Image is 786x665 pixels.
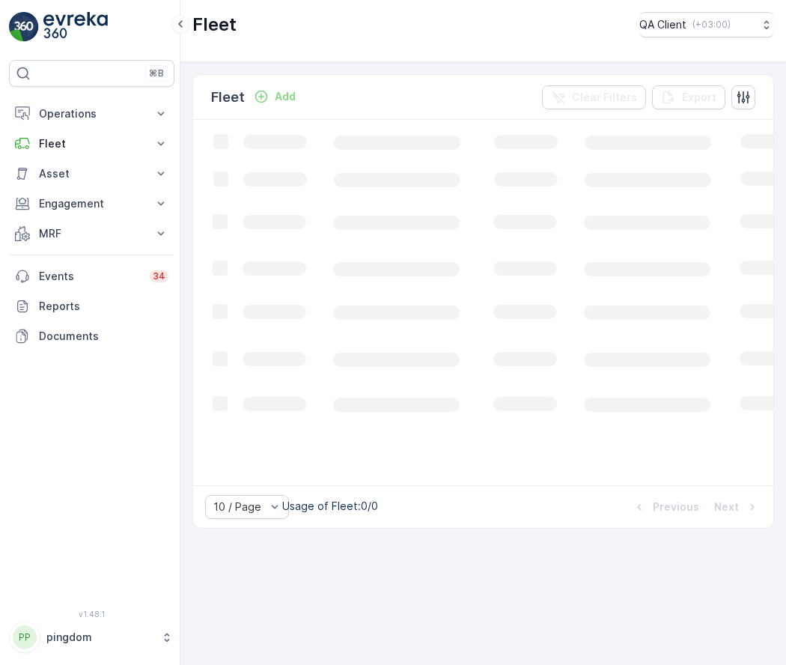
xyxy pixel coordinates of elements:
[572,90,637,105] p: Clear Filters
[211,87,245,108] p: Fleet
[682,90,716,105] p: Export
[639,17,686,32] p: QA Client
[39,329,168,344] p: Documents
[275,89,296,104] p: Add
[39,196,144,211] p: Engagement
[653,499,699,514] p: Previous
[153,270,165,282] p: 34
[282,499,378,514] p: Usage of Fleet : 0/0
[692,19,731,31] p: ( +03:00 )
[39,136,144,151] p: Fleet
[9,622,174,653] button: PPpingdom
[9,159,174,189] button: Asset
[149,67,164,79] p: ⌘B
[39,269,141,284] p: Events
[713,498,761,516] button: Next
[39,299,168,314] p: Reports
[9,189,174,219] button: Engagement
[9,291,174,321] a: Reports
[9,321,174,351] a: Documents
[9,99,174,129] button: Operations
[46,630,153,645] p: pingdom
[542,85,646,109] button: Clear Filters
[714,499,739,514] p: Next
[13,625,37,649] div: PP
[39,226,144,241] p: MRF
[9,12,39,42] img: logo
[248,88,302,106] button: Add
[9,261,174,291] a: Events34
[39,166,144,181] p: Asset
[192,13,237,37] p: Fleet
[43,12,108,42] img: logo_light-DOdMpM7g.png
[9,129,174,159] button: Fleet
[652,85,725,109] button: Export
[639,12,774,37] button: QA Client(+03:00)
[9,610,174,619] span: v 1.48.1
[9,219,174,249] button: MRF
[630,498,701,516] button: Previous
[39,106,144,121] p: Operations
